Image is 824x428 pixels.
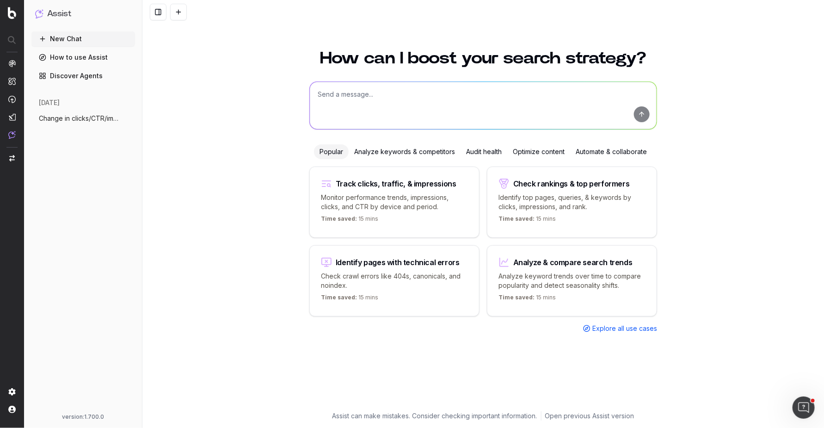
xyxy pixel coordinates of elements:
[8,406,16,413] img: My account
[321,272,468,290] p: Check crawl errors like 404s, canonicals, and noindex.
[39,98,60,107] span: [DATE]
[498,215,535,222] span: Time saved:
[35,413,131,421] div: version: 1.700.0
[31,111,135,126] button: Change in clicks/CTR/impressions over th
[583,324,657,333] a: Explore all use cases
[8,388,16,396] img: Setting
[321,215,378,226] p: 15 mins
[336,180,456,187] div: Track clicks, traffic, & impressions
[321,215,357,222] span: Time saved:
[31,68,135,83] a: Discover Agents
[332,411,537,421] p: Assist can make mistakes. Consider checking important information.
[8,131,16,139] img: Assist
[498,272,646,290] p: Analyze keyword trends over time to compare popularity and detect seasonality shifts.
[592,324,657,333] span: Explore all use cases
[35,7,131,20] button: Assist
[793,397,815,419] iframe: Intercom live chat
[35,9,43,18] img: Assist
[321,294,357,301] span: Time saved:
[498,193,646,211] p: Identify top pages, queries, & keywords by clicks, impressions, and rank.
[47,7,71,20] h1: Assist
[8,113,16,121] img: Studio
[498,294,535,301] span: Time saved:
[321,294,378,305] p: 15 mins
[461,144,507,159] div: Audit health
[513,259,633,266] div: Analyze & compare search trends
[9,155,15,161] img: Switch project
[8,60,16,67] img: Analytics
[309,50,657,67] h1: How can I boost your search strategy?
[336,259,460,266] div: Identify pages with technical errors
[498,294,556,305] p: 15 mins
[513,180,630,187] div: Check rankings & top performers
[507,144,570,159] div: Optimize content
[8,7,16,19] img: Botify logo
[39,114,120,123] span: Change in clicks/CTR/impressions over th
[31,50,135,65] a: How to use Assist
[8,77,16,85] img: Intelligence
[545,411,634,421] a: Open previous Assist version
[31,31,135,46] button: New Chat
[498,215,556,226] p: 15 mins
[349,144,461,159] div: Analyze keywords & competitors
[314,144,349,159] div: Popular
[8,95,16,103] img: Activation
[321,193,468,211] p: Monitor performance trends, impressions, clicks, and CTR by device and period.
[570,144,652,159] div: Automate & collaborate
